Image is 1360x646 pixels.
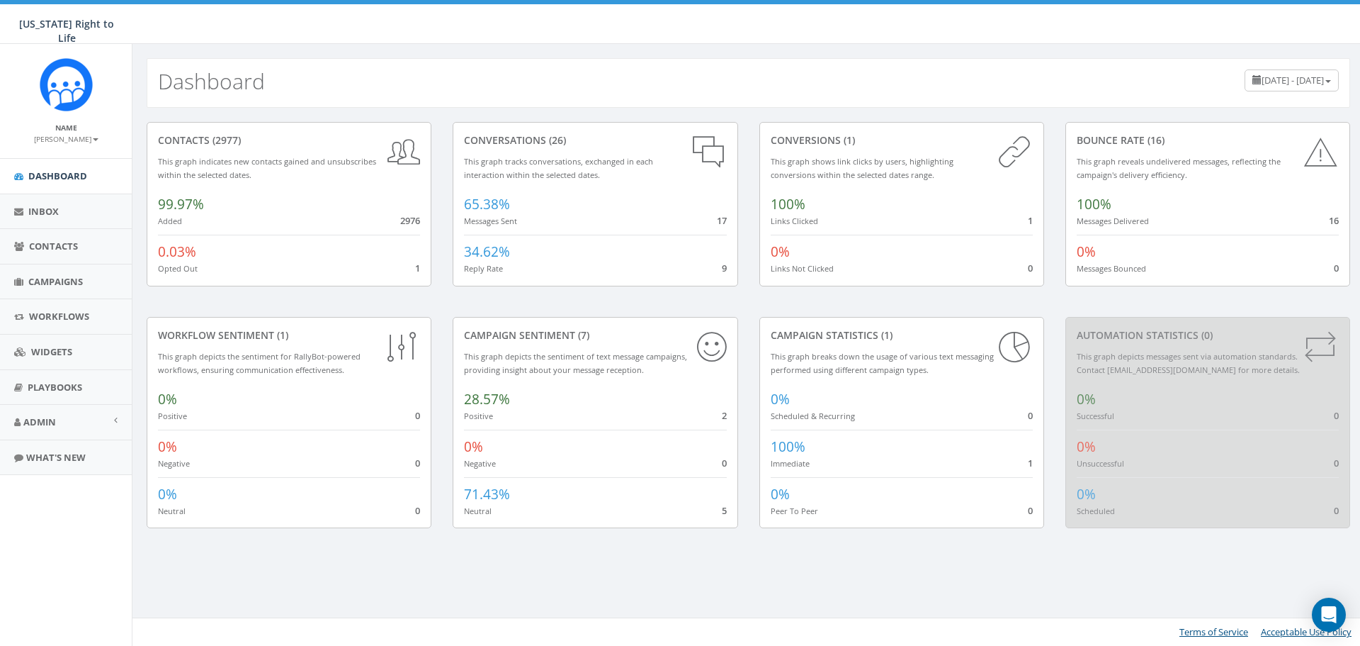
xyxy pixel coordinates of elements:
[1145,133,1164,147] span: (16)
[464,351,687,375] small: This graph depicts the sentiment of text message campaigns, providing insight about your message ...
[158,69,265,93] h2: Dashboard
[1077,156,1281,180] small: This graph reveals undelivered messages, reflecting the campaign's delivery efficiency.
[29,310,89,323] span: Workflows
[771,351,994,375] small: This graph breaks down the usage of various text messaging performed using different campaign types.
[1179,625,1248,638] a: Terms of Service
[464,195,510,213] span: 65.38%
[771,506,818,516] small: Peer To Peer
[722,504,727,517] span: 5
[210,133,241,147] span: (2977)
[464,506,492,516] small: Neutral
[722,409,727,422] span: 2
[1077,195,1111,213] span: 100%
[28,381,82,394] span: Playbooks
[464,485,510,503] span: 71.43%
[158,328,420,343] div: Workflow Sentiment
[415,262,420,274] span: 1
[878,328,892,342] span: (1)
[158,216,182,226] small: Added
[771,485,790,503] span: 0%
[464,458,496,469] small: Negative
[1077,458,1124,469] small: Unsuccessful
[1312,598,1346,632] div: Open Intercom Messenger
[1077,328,1339,343] div: Automation Statistics
[1077,506,1115,516] small: Scheduled
[274,328,288,342] span: (1)
[1198,328,1213,342] span: (0)
[158,156,376,180] small: This graph indicates new contacts gained and unsubscribes within the selected dates.
[34,134,98,144] small: [PERSON_NAME]
[1334,262,1339,274] span: 0
[1077,390,1096,408] span: 0%
[464,390,510,408] span: 28.57%
[464,133,726,147] div: conversations
[722,262,727,274] span: 9
[771,156,953,180] small: This graph shows link clicks by users, highlighting conversions within the selected dates range.
[415,504,420,517] span: 0
[31,345,72,358] span: Widgets
[1334,504,1339,517] span: 0
[158,133,420,147] div: contacts
[464,156,653,180] small: This graph tracks conversations, exchanged in each interaction within the selected dates.
[158,411,187,421] small: Positive
[464,411,493,421] small: Positive
[464,328,726,343] div: Campaign Sentiment
[841,133,855,147] span: (1)
[415,409,420,422] span: 0
[28,169,87,182] span: Dashboard
[19,17,114,45] span: [US_STATE] Right to Life
[415,457,420,469] span: 0
[464,243,510,261] span: 34.62%
[1261,625,1351,638] a: Acceptable Use Policy
[400,214,420,227] span: 2976
[26,451,86,464] span: What's New
[771,216,818,226] small: Links Clicked
[1028,214,1033,227] span: 1
[158,506,186,516] small: Neutral
[158,195,204,213] span: 99.97%
[1077,411,1114,421] small: Successful
[158,485,177,503] span: 0%
[1334,457,1339,469] span: 0
[1334,409,1339,422] span: 0
[1077,133,1339,147] div: Bounce Rate
[464,216,517,226] small: Messages Sent
[1077,485,1096,503] span: 0%
[34,132,98,145] a: [PERSON_NAME]
[771,438,805,456] span: 100%
[1028,262,1033,274] span: 0
[1028,504,1033,517] span: 0
[464,438,483,456] span: 0%
[1077,438,1096,456] span: 0%
[158,351,361,375] small: This graph depicts the sentiment for RallyBot-powered workflows, ensuring communication effective...
[575,328,589,342] span: (7)
[771,133,1033,147] div: conversions
[722,457,727,469] span: 0
[23,416,56,428] span: Admin
[28,275,83,288] span: Campaigns
[28,205,59,218] span: Inbox
[1262,74,1324,87] span: [DATE] - [DATE]
[546,133,566,147] span: (26)
[771,390,790,408] span: 0%
[771,328,1033,343] div: Campaign Statistics
[158,243,196,261] span: 0.03%
[158,438,177,456] span: 0%
[1329,214,1339,227] span: 16
[464,263,503,274] small: Reply Rate
[1077,263,1146,274] small: Messages Bounced
[771,263,834,274] small: Links Not Clicked
[158,458,190,469] small: Negative
[1028,457,1033,469] span: 1
[771,243,790,261] span: 0%
[1028,409,1033,422] span: 0
[40,58,93,111] img: Rally_Corp_Icon.png
[55,123,77,133] small: Name
[1077,243,1096,261] span: 0%
[29,240,78,252] span: Contacts
[158,390,177,408] span: 0%
[771,195,805,213] span: 100%
[771,411,855,421] small: Scheduled & Recurring
[717,214,727,227] span: 17
[771,458,810,469] small: Immediate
